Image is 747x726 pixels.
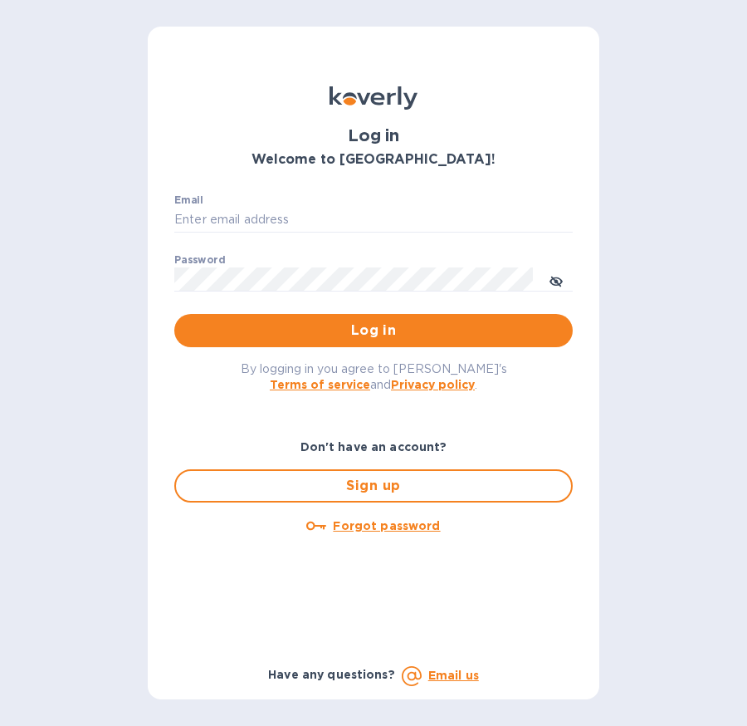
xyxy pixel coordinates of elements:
span: By logging in you agree to [PERSON_NAME]'s and . [241,362,507,391]
a: Email us [428,669,479,682]
span: Log in [188,321,559,341]
b: Don't have an account? [300,440,447,454]
h3: Welcome to [GEOGRAPHIC_DATA]! [174,152,573,168]
button: toggle password visibility [539,263,573,297]
b: Have any questions? [268,668,395,681]
u: Forgot password [333,519,440,532]
a: Terms of service [270,378,370,391]
button: Sign up [174,469,573,503]
a: Privacy policy [391,378,475,391]
label: Password [174,255,225,265]
img: Koverly [330,86,417,110]
input: Enter email address [174,208,573,233]
button: Log in [174,314,573,347]
span: Sign up [189,476,558,496]
label: Email [174,196,203,206]
h1: Log in [174,126,573,145]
